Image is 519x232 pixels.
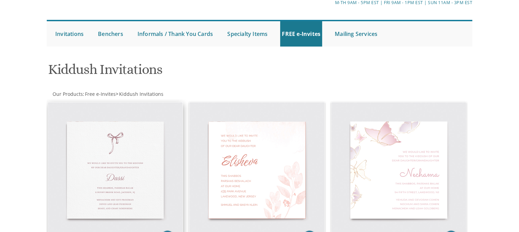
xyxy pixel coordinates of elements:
a: Kiddush Invitations [118,91,163,97]
span: > [116,91,163,97]
a: Mailing Services [333,21,379,47]
a: FREE e-Invites [280,21,322,47]
a: Our Products [52,91,83,97]
a: Benchers [96,21,125,47]
a: Invitations [54,21,85,47]
a: Free e-Invites [84,91,116,97]
div: : [47,91,260,98]
a: Informals / Thank You Cards [136,21,215,47]
h1: Kiddush Invitations [48,62,327,82]
span: Free e-Invites [85,91,116,97]
a: Specialty Items [226,21,269,47]
span: Kiddush Invitations [119,91,163,97]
